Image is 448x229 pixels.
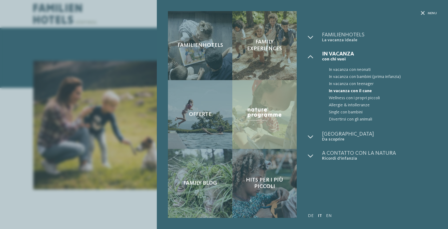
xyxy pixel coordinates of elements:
a: In vacanza con bambini (prima infanzia) [322,73,437,80]
span: In vacanza con teenager [329,80,437,88]
a: Divertirsi con gli animali [322,116,437,123]
a: In vacanza con teenager [322,80,437,88]
a: Familienhotel: hotel per cani in Alto Adige Nature Programme [232,80,297,149]
a: Familienhotel: hotel per cani in Alto Adige Familienhotels [168,11,232,80]
a: Allergie & intolleranze [322,102,437,109]
a: Familienhotel: hotel per cani in Alto Adige Offerte [168,80,232,149]
a: Familienhotel: hotel per cani in Alto Adige Hits per i più piccoli [232,149,297,218]
a: In vacanza con chi vuoi [322,51,437,62]
a: In vacanza con il cane [322,88,437,95]
a: Wellness con i propri piccoli [322,95,437,102]
span: Divertirsi con gli animali [329,116,437,123]
span: Da scoprire [322,137,437,142]
span: A contatto con la natura [322,150,437,156]
a: Familienhotel: hotel per cani in Alto Adige Family experiences [232,11,297,80]
span: Family experiences [238,39,291,52]
span: Offerte [189,111,212,118]
span: Ricordi d’infanzia [322,156,437,161]
a: [GEOGRAPHIC_DATA] Da scoprire [322,131,437,142]
span: con chi vuoi [322,57,437,62]
span: Single con bambini [329,109,437,116]
a: Familienhotel: hotel per cani in Alto Adige Family Blog [168,149,232,218]
span: [GEOGRAPHIC_DATA] [322,131,437,137]
span: In vacanza con bambini (prima infanzia) [329,73,437,80]
span: In vacanza [322,51,437,57]
span: In vacanza con il cane [329,88,437,95]
a: DE [308,214,314,218]
span: Allergie & intolleranze [329,102,437,109]
span: Wellness con i propri piccoli [329,95,437,102]
a: Familienhotels La vacanza ideale [322,32,437,43]
a: In vacanza con neonati [322,66,437,73]
span: Hits per i più piccoli [238,177,291,190]
img: Nature Programme [246,106,283,123]
span: Familienhotels [177,42,223,49]
a: Single con bambini [322,109,437,116]
span: Familienhotels [322,32,437,38]
a: EN [326,214,332,218]
a: IT [318,214,322,218]
span: Family Blog [183,180,217,187]
span: La vacanza ideale [322,38,437,43]
span: In vacanza con neonati [329,66,437,73]
span: Menu [428,11,437,16]
a: A contatto con la natura Ricordi d’infanzia [322,150,437,161]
